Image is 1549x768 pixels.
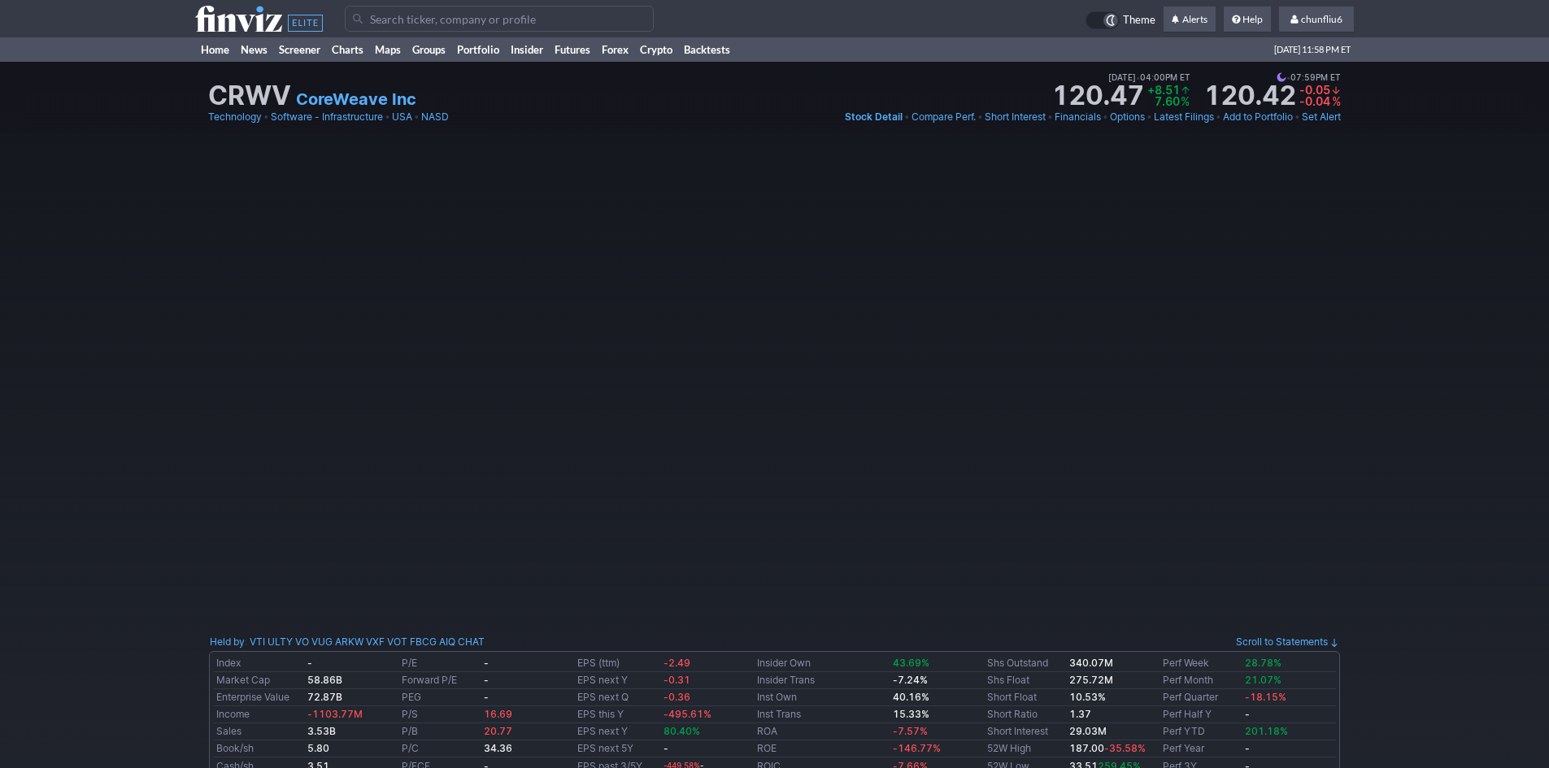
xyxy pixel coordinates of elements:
b: 34.36 [484,742,512,754]
a: Forex [596,37,634,62]
td: Inst Own [754,689,890,706]
a: VO [295,634,309,650]
a: Help [1224,7,1271,33]
span: 201.18% [1245,725,1288,737]
b: 5.80 [307,742,329,754]
span: % [1181,94,1190,108]
span: Stock Detail [845,111,903,123]
a: AIQ [439,634,455,650]
td: ROA [754,723,890,740]
td: EPS (ttm) [574,655,659,672]
a: 10.53% [1069,691,1106,703]
span: 43.69% [893,657,929,669]
b: - [1245,708,1250,720]
span: • [1216,109,1221,125]
a: CoreWeave Inc [296,88,416,111]
span: Theme [1123,11,1155,29]
b: 275.72M [1069,674,1113,686]
td: Market Cap [213,672,304,689]
span: 80.40% [664,725,700,737]
a: Short Ratio [987,708,1038,720]
a: Software - Infrastructure [271,109,383,125]
span: • [385,109,390,125]
span: • [904,109,910,125]
td: Insider Own [754,655,890,672]
a: Financials [1055,109,1101,125]
a: VTI [250,634,265,650]
span: +8.51 [1147,83,1180,97]
a: CHAT [458,634,485,650]
td: Income [213,706,304,723]
b: -7.24% [893,674,928,686]
td: EPS next Q [574,689,659,706]
td: Index [213,655,304,672]
b: 15.33% [893,708,929,720]
td: ROE [754,740,890,757]
a: 29.03M [1069,725,1107,737]
a: VUG [311,634,333,650]
b: - [484,657,489,669]
td: PEG [398,689,481,706]
a: Futures [549,37,596,62]
a: Short Interest [985,109,1046,125]
a: Groups [407,37,451,62]
span: 28.78% [1245,657,1281,669]
td: EPS next Y [574,723,659,740]
td: Sales [213,723,304,740]
a: 1.37 [1069,708,1091,720]
span: • [1294,109,1300,125]
td: Perf YTD [1160,723,1242,740]
b: 72.87B [307,691,342,703]
a: NASD [421,109,449,125]
a: USA [392,109,412,125]
b: 187.00 [1069,742,1146,754]
td: EPS next 5Y [574,740,659,757]
span: [DATE] 11:58 PM ET [1274,37,1351,62]
a: ARKW [335,634,363,650]
td: Perf Half Y [1160,706,1242,723]
span: [DATE] 04:00PM ET [1108,70,1190,85]
td: P/S [398,706,481,723]
td: Enterprise Value [213,689,304,706]
span: 16.69 [484,708,512,720]
a: Stock Detail [845,109,903,125]
a: Technology [208,109,262,125]
b: 40.16% [893,691,929,703]
span: -0.05 [1299,83,1330,97]
span: -0.04 [1299,94,1330,108]
a: FBCG [410,634,437,650]
strong: 120.42 [1203,83,1296,109]
a: Alerts [1164,7,1216,33]
td: EPS this Y [574,706,659,723]
span: -495.61% [664,708,711,720]
span: -1103.77M [307,708,363,720]
b: 58.86B [307,674,342,686]
a: Short Interest [987,725,1048,737]
b: - [484,691,489,703]
td: Perf Week [1160,655,1242,672]
td: Perf Year [1160,740,1242,757]
div: : [210,634,485,650]
span: • [1136,70,1140,85]
a: Screener [273,37,326,62]
a: VOT [387,634,407,650]
span: -35.58% [1104,742,1146,754]
b: - [307,657,312,669]
a: chunfliu6 [1279,7,1354,33]
span: • [1286,70,1290,85]
span: • [1147,109,1152,125]
td: Perf Quarter [1160,689,1242,706]
a: Maps [369,37,407,62]
input: Search [345,6,654,32]
a: Compare Perf. [912,109,976,125]
td: 52W High [984,740,1066,757]
a: VXF [366,634,385,650]
span: 07:59PM ET [1277,70,1341,85]
span: 21.07% [1245,674,1281,686]
td: Book/sh [213,740,304,757]
span: • [263,109,269,125]
span: • [977,109,983,125]
td: EPS next Y [574,672,659,689]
